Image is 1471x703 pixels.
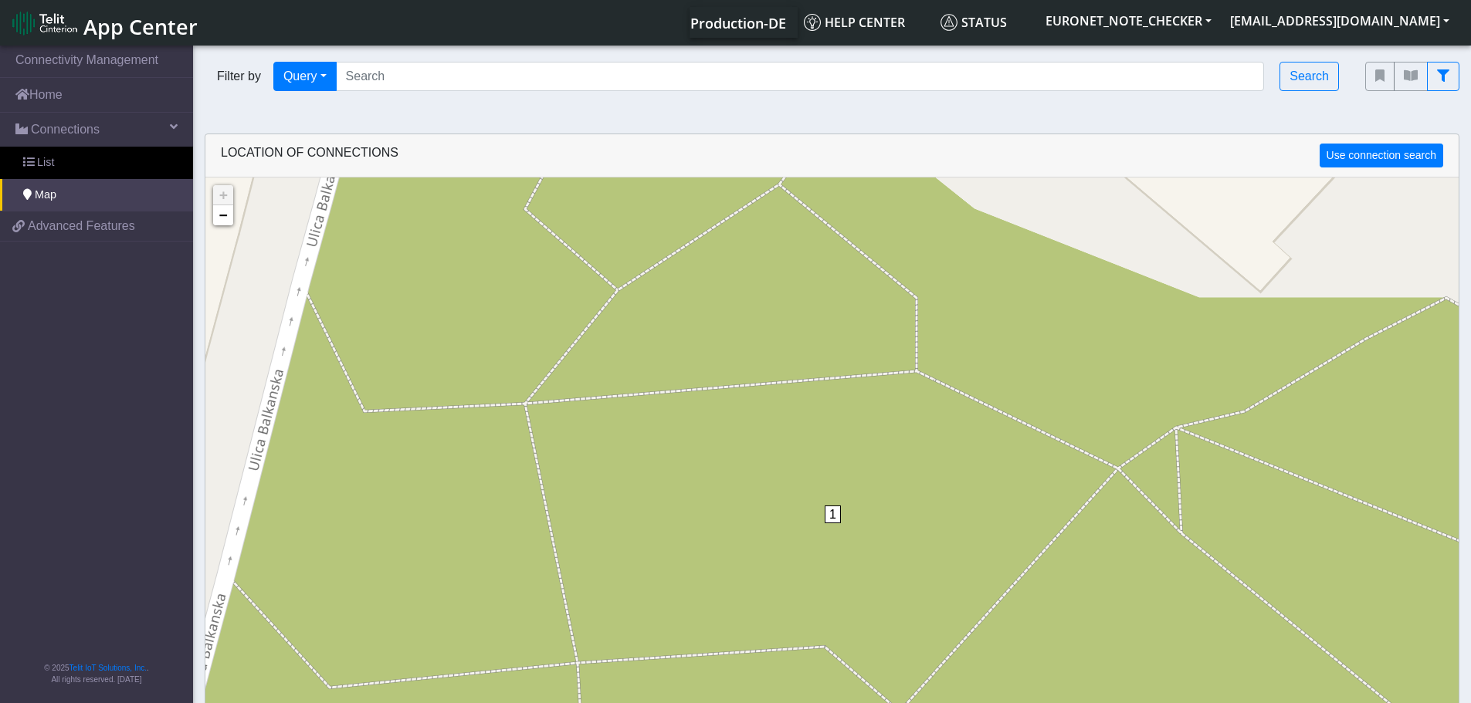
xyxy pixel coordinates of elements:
[1036,7,1221,35] button: EURONET_NOTE_CHECKER
[690,7,785,38] a: Your current platform instance
[804,14,821,31] img: knowledge.svg
[1221,7,1459,35] button: [EMAIL_ADDRESS][DOMAIN_NAME]
[213,205,233,225] a: Zoom out
[83,12,198,41] span: App Center
[798,7,934,38] a: Help center
[690,14,786,32] span: Production-DE
[12,11,77,35] img: logo-telit-cinterion-gw-new.png
[205,134,1459,177] div: LOCATION OF CONNECTIONS
[1365,62,1459,91] div: fitlers menu
[825,505,841,523] span: 1
[273,62,337,91] button: Query
[37,154,54,171] span: List
[336,62,1265,91] input: Search...
[825,505,840,552] div: 1
[804,14,905,31] span: Help center
[12,6,195,39] a: App Center
[1279,62,1339,91] button: Search
[941,14,958,31] img: status.svg
[28,217,135,235] span: Advanced Features
[205,67,273,86] span: Filter by
[213,185,233,205] a: Zoom in
[934,7,1036,38] a: Status
[1320,144,1443,167] button: Use connection search
[31,120,100,139] span: Connections
[941,14,1007,31] span: Status
[69,664,147,672] a: Telit IoT Solutions, Inc.
[35,187,56,204] span: Map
